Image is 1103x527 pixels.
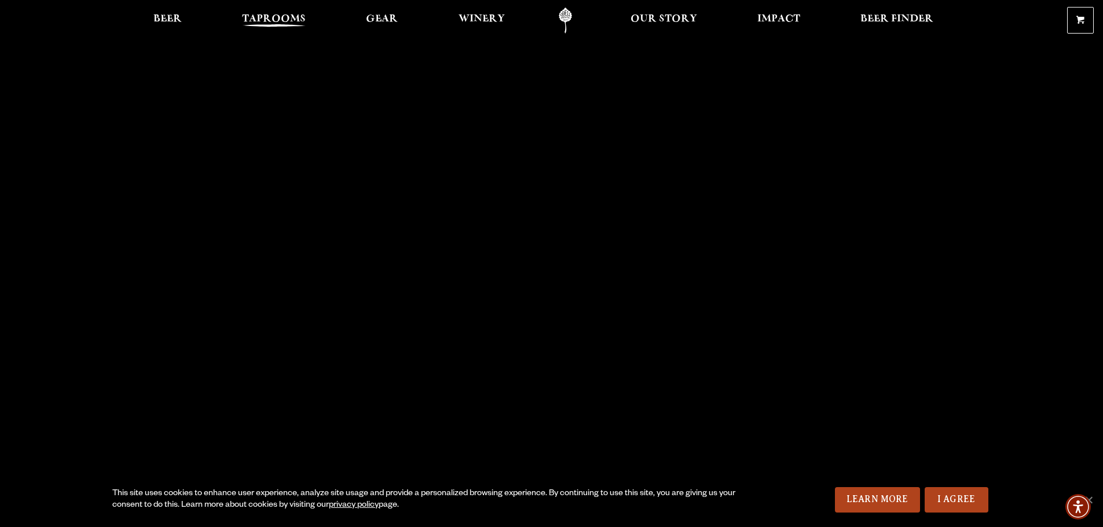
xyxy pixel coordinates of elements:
a: I Agree [925,487,988,513]
a: privacy policy [329,501,379,510]
a: Our Story [623,8,705,34]
a: Gear [358,8,405,34]
span: Winery [459,14,505,24]
div: This site uses cookies to enhance user experience, analyze site usage and provide a personalized ... [112,488,739,511]
a: Learn More [835,487,920,513]
a: Beer Finder [853,8,941,34]
span: Beer [153,14,182,24]
span: Taprooms [242,14,306,24]
div: Accessibility Menu [1065,494,1091,519]
span: Beer Finder [860,14,933,24]
a: Winery [451,8,512,34]
a: Taprooms [234,8,313,34]
a: Impact [750,8,808,34]
span: Impact [757,14,800,24]
a: Beer [146,8,189,34]
span: Our Story [631,14,697,24]
span: Gear [366,14,398,24]
a: Odell Home [544,8,587,34]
